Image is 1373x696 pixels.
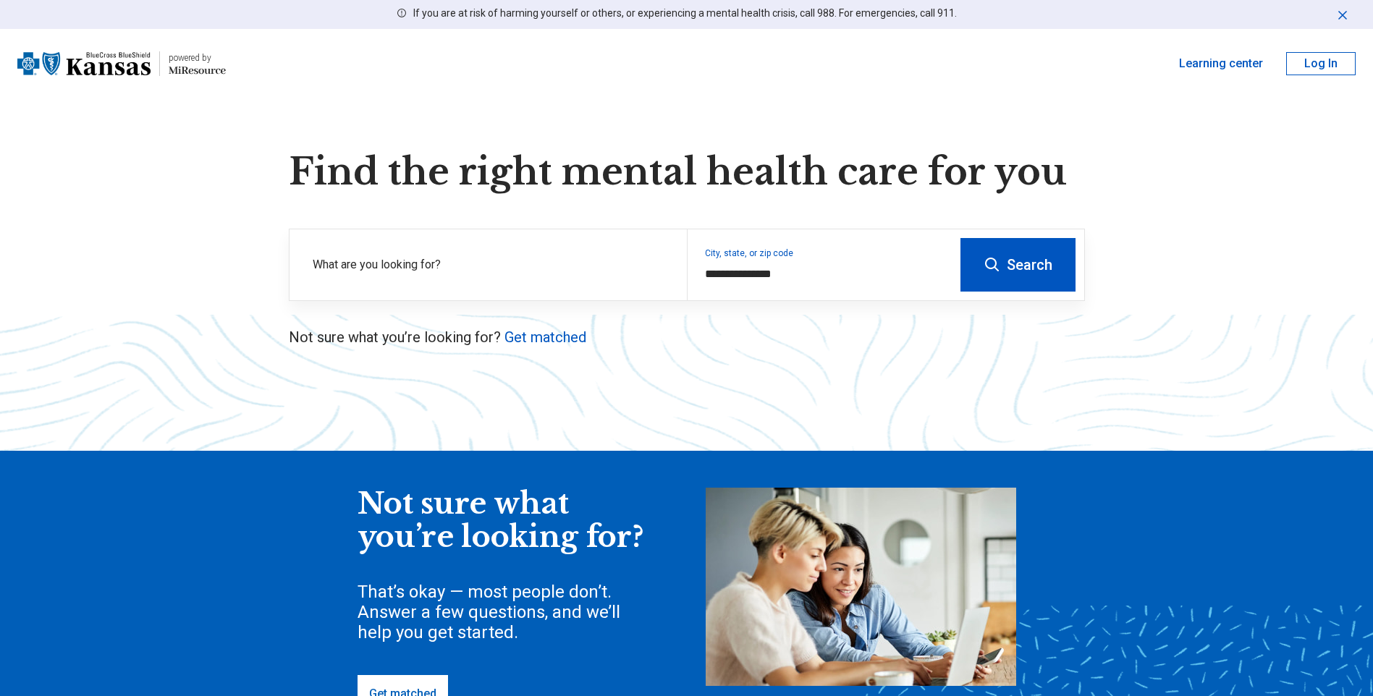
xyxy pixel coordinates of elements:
p: Not sure what you’re looking for? [289,327,1085,347]
div: Not sure what you’re looking for? [358,488,647,553]
a: Blue Cross Blue Shield Kansaspowered by [17,46,226,81]
button: Dismiss [1335,6,1350,23]
label: What are you looking for? [313,256,669,273]
div: powered by [169,51,226,64]
button: Search [960,238,1076,292]
button: Log In [1286,52,1356,75]
p: If you are at risk of harming yourself or others, or experiencing a mental health crisis, call 98... [413,6,957,21]
a: Get matched [504,328,586,346]
img: Blue Cross Blue Shield Kansas [17,46,151,81]
a: Learning center [1179,55,1263,72]
div: That’s okay — most people don’t. Answer a few questions, and we’ll help you get started. [358,582,647,642]
h1: Find the right mental health care for you [289,150,1085,194]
